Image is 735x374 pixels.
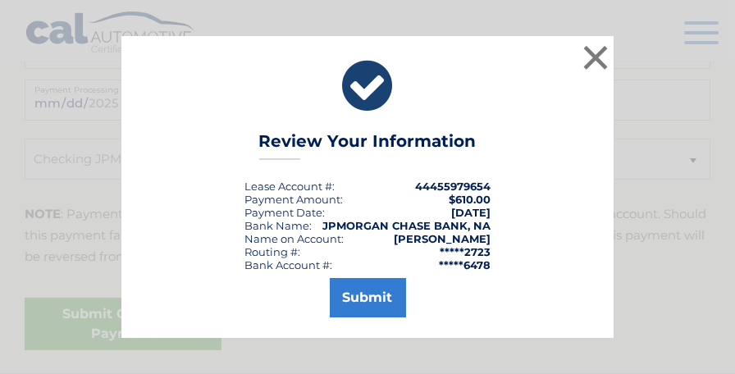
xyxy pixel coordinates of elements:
[259,131,477,160] h3: Review Your Information
[330,278,406,317] button: Submit
[415,180,491,193] strong: 44455979654
[244,206,322,219] span: Payment Date
[322,219,491,232] strong: JPMORGAN CHASE BANK, NA
[244,232,344,245] div: Name on Account:
[449,193,491,206] span: $610.00
[244,206,325,219] div: :
[244,180,335,193] div: Lease Account #:
[244,245,300,258] div: Routing #:
[394,232,491,245] strong: [PERSON_NAME]
[579,41,612,74] button: ×
[451,206,491,219] span: [DATE]
[244,219,312,232] div: Bank Name:
[244,258,332,271] div: Bank Account #:
[244,193,343,206] div: Payment Amount:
